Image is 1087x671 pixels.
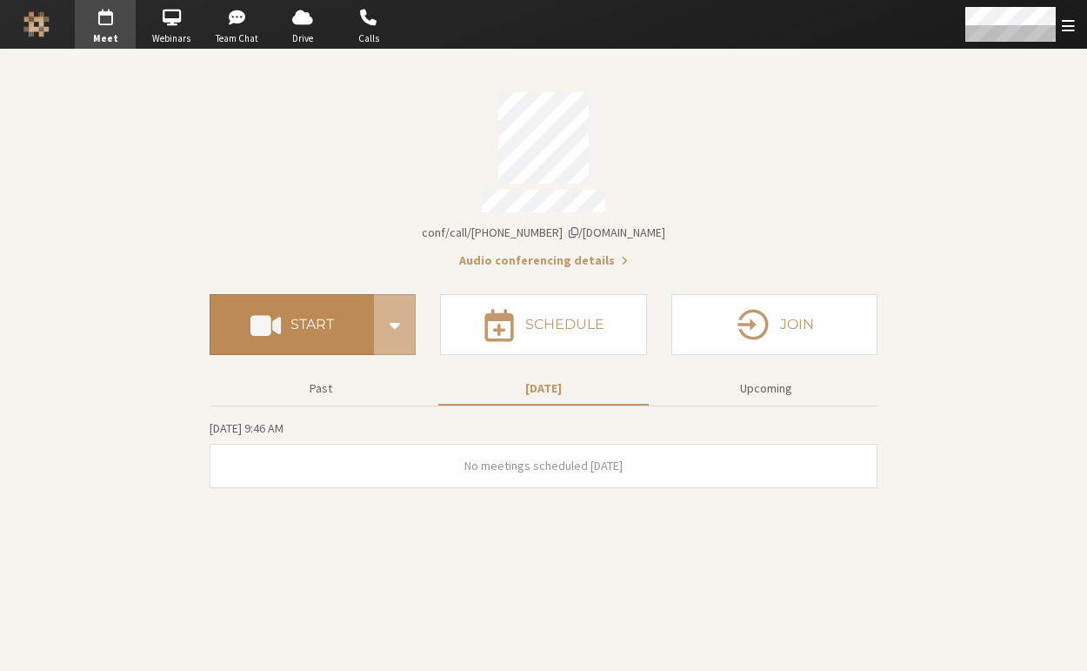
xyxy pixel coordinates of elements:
span: Meet [75,31,136,46]
h4: Start [290,318,334,332]
span: Drive [272,31,333,46]
span: Calls [338,31,399,46]
span: No meetings scheduled [DATE] [464,458,623,473]
span: [DATE] 9:46 AM [210,420,283,436]
span: Copy my meeting room link [422,225,665,240]
span: Team Chat [207,31,268,46]
button: Copy my meeting room linkCopy my meeting room link [422,224,665,242]
button: Past [216,373,426,404]
button: Start [210,294,374,355]
section: Account details [210,80,877,270]
span: Webinars [141,31,202,46]
button: Join [671,294,877,355]
section: Today's Meetings [210,419,877,488]
h4: Join [780,318,814,332]
button: Schedule [440,294,646,355]
h4: Schedule [525,318,604,332]
img: Iotum [23,11,50,37]
button: Upcoming [661,373,871,404]
div: Start conference options [374,294,416,355]
button: Audio conferencing details [459,252,628,270]
button: [DATE] [438,373,649,404]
